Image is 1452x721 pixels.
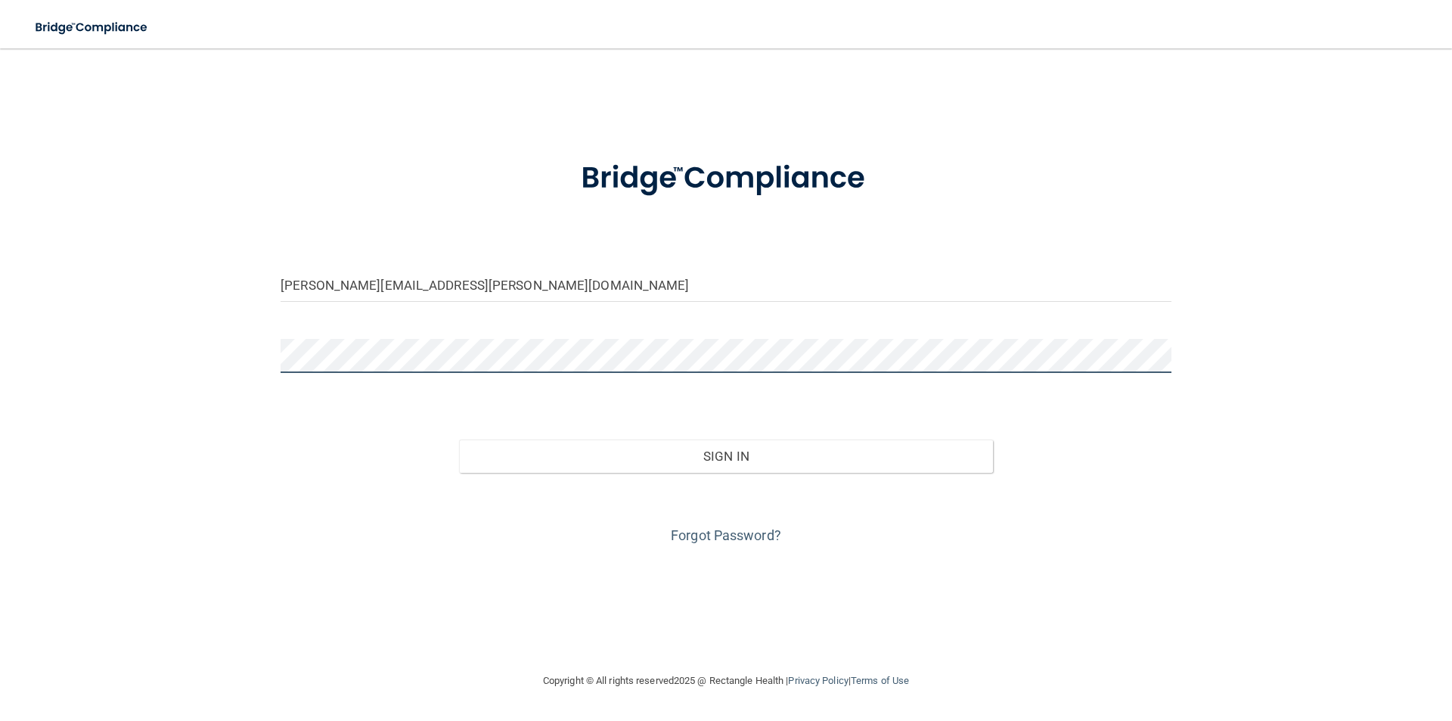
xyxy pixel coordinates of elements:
a: Privacy Policy [788,675,848,686]
button: Sign In [459,440,994,473]
div: Copyright © All rights reserved 2025 @ Rectangle Health | | [450,657,1002,705]
img: bridge_compliance_login_screen.278c3ca4.svg [23,12,162,43]
input: Email [281,268,1171,302]
a: Terms of Use [851,675,909,686]
img: bridge_compliance_login_screen.278c3ca4.svg [550,139,902,218]
a: Forgot Password? [671,527,781,543]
